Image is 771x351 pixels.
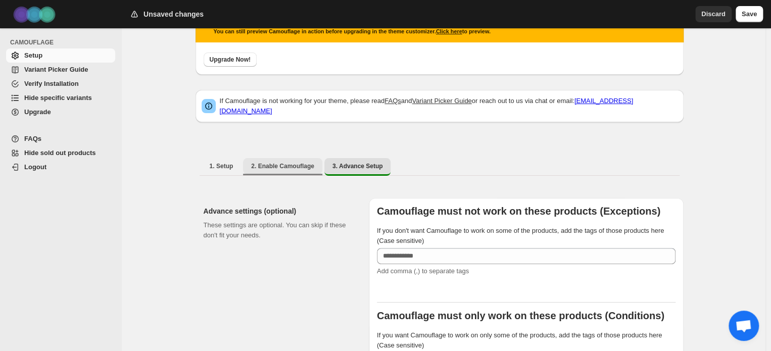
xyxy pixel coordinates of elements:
span: FAQs [24,135,41,142]
a: Hide sold out products [6,146,115,160]
a: FAQs [384,97,401,105]
p: If Camouflage is not working for your theme, please read and or reach out to us via chat or email: [220,96,678,116]
div: Open de chat [729,311,759,341]
span: Add comma (,) to separate tags [377,267,469,275]
span: CAMOUFLAGE [10,38,116,46]
button: Save [736,6,763,22]
span: Logout [24,163,46,171]
a: Upgrade [6,105,115,119]
span: Verify Installation [24,80,79,87]
span: Upgrade [24,108,51,116]
button: Upgrade Now! [204,53,257,67]
a: Variant Picker Guide [412,97,471,105]
a: Hide specific variants [6,91,115,105]
button: Discard [695,6,732,22]
span: 2. Enable Camouflage [251,162,314,170]
b: Camouflage must not work on these products (Exceptions) [377,206,660,217]
span: Variant Picker Guide [24,66,88,73]
span: 1. Setup [210,162,233,170]
span: Hide sold out products [24,149,96,157]
span: If you don't want Camouflage to work on some of the products, add the tags of those products here... [377,227,664,244]
span: If you want Camouflage to work on only some of the products, add the tags of those products here ... [377,331,662,349]
span: Discard [701,9,726,19]
span: Save [742,9,757,19]
a: Variant Picker Guide [6,63,115,77]
b: Camouflage must only work on these products (Conditions) [377,310,664,321]
p: These settings are optional. You can skip if these don't fit your needs. [204,220,353,240]
h2: Advance settings (optional) [204,206,353,216]
a: Click here [436,28,462,34]
span: Hide specific variants [24,94,92,102]
a: Verify Installation [6,77,115,91]
a: FAQs [6,132,115,146]
small: You can still preview Camouflage in action before upgrading in the theme customizer. to preview. [214,28,491,34]
span: Setup [24,52,42,59]
a: Setup [6,48,115,63]
a: Logout [6,160,115,174]
h2: Unsaved changes [143,9,204,19]
span: Upgrade Now! [210,56,251,64]
span: 3. Advance Setup [332,162,383,170]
